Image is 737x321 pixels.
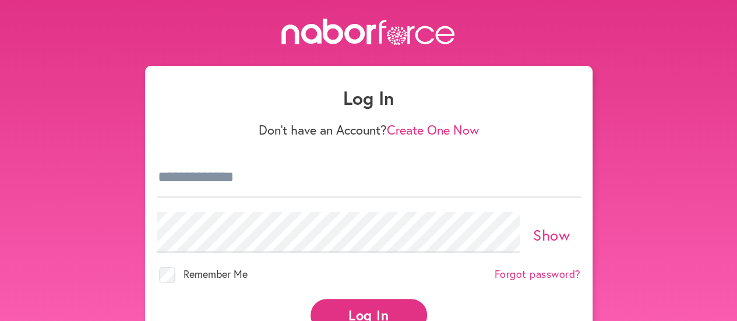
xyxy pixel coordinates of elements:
a: Forgot password? [495,268,581,281]
h1: Log In [157,87,581,109]
a: Create One Now [387,121,479,138]
p: Don't have an Account? [157,122,581,137]
span: Remember Me [184,267,248,281]
a: Show [533,225,570,245]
